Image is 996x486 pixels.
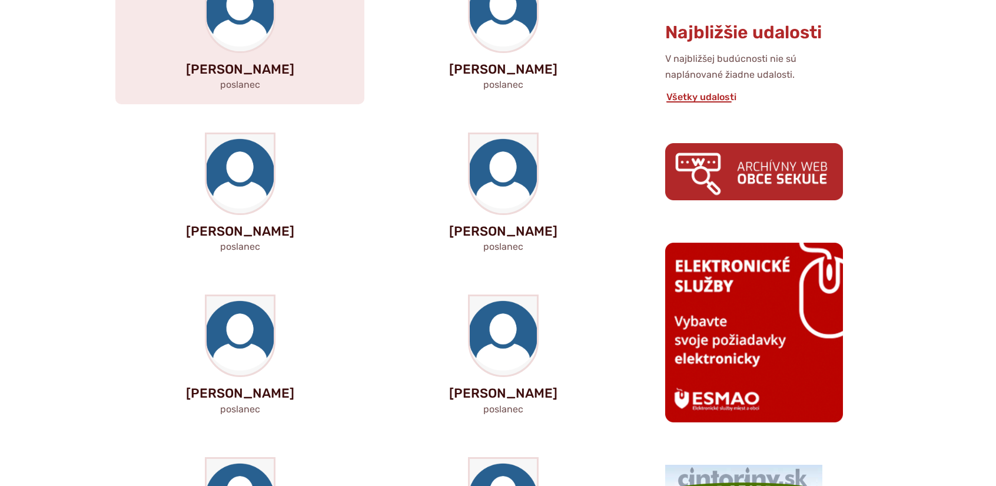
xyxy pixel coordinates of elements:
p: [PERSON_NAME] [134,224,346,239]
img: 146-1468479_my-profile-icon-blank-profile-picture-circle-hd [470,134,537,213]
p: poslanec [397,241,609,252]
p: [PERSON_NAME] [134,62,346,77]
img: esmao_sekule_b.png [665,243,843,422]
p: poslanec [134,79,346,90]
p: [PERSON_NAME] [134,386,346,401]
p: poslanec [397,404,609,415]
h3: Najbližšie udalosti [665,23,843,42]
img: 146-1468479_my-profile-icon-blank-profile-picture-circle-hd [470,296,537,375]
p: [PERSON_NAME] [397,62,609,77]
p: V najbližšej budúcnosti nie sú naplánované žiadne udalosti. [665,51,843,82]
p: poslanec [397,79,609,90]
img: archiv.png [665,143,843,200]
p: poslanec [134,241,346,252]
img: 146-1468479_my-profile-icon-blank-profile-picture-circle-hd [207,134,274,213]
p: [PERSON_NAME] [397,386,609,401]
img: 146-1468479_my-profile-icon-blank-profile-picture-circle-hd [207,296,274,375]
p: poslanec [134,404,346,415]
p: [PERSON_NAME] [397,224,609,239]
a: Všetky udalosti [665,91,738,103]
